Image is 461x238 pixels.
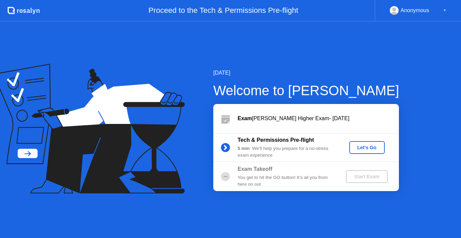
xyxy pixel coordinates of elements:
[213,69,399,77] div: [DATE]
[401,6,429,15] div: Anonymous
[238,137,314,143] b: Tech & Permissions Pre-flight
[238,114,399,123] div: [PERSON_NAME] Higher Exam- [DATE]
[238,174,335,188] div: You get to hit the GO button! It’s all you from here on out
[443,6,446,15] div: ▼
[213,80,399,101] div: Welcome to [PERSON_NAME]
[352,145,382,150] div: Let's Go
[346,170,387,183] button: Start Exam
[238,115,252,121] b: Exam
[238,166,272,172] b: Exam Takeoff
[238,145,335,159] div: : We’ll help you prepare for a no-stress exam experience
[349,141,385,154] button: Let's Go
[238,146,250,151] b: 5 min
[349,174,385,179] div: Start Exam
